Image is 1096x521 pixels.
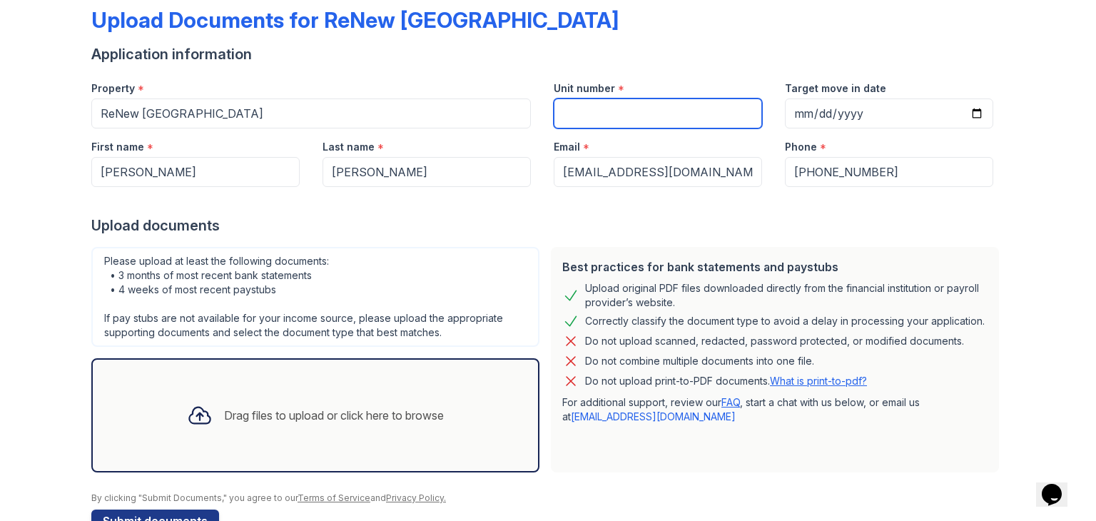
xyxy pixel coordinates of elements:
div: Correctly classify the document type to avoid a delay in processing your application. [585,313,985,330]
div: Do not upload scanned, redacted, password protected, or modified documents. [585,333,964,350]
div: Drag files to upload or click here to browse [224,407,444,424]
label: Unit number [554,81,615,96]
iframe: chat widget [1036,464,1082,507]
label: Property [91,81,135,96]
label: Target move in date [785,81,886,96]
div: By clicking "Submit Documents," you agree to our and [91,492,1005,504]
p: Do not upload print-to-PDF documents. [585,374,867,388]
div: Application information [91,44,1005,64]
div: Upload original PDF files downloaded directly from the financial institution or payroll provider’... [585,281,988,310]
p: For additional support, review our , start a chat with us below, or email us at [562,395,988,424]
label: Last name [323,140,375,154]
div: Do not combine multiple documents into one file. [585,353,814,370]
div: Upload documents [91,216,1005,236]
div: Best practices for bank statements and paystubs [562,258,988,275]
a: Privacy Policy. [386,492,446,503]
a: [EMAIL_ADDRESS][DOMAIN_NAME] [571,410,736,423]
a: What is print-to-pdf? [770,375,867,387]
div: Upload Documents for ReNew [GEOGRAPHIC_DATA] [91,7,619,33]
label: Email [554,140,580,154]
div: Please upload at least the following documents: • 3 months of most recent bank statements • 4 wee... [91,247,539,347]
label: Phone [785,140,817,154]
a: FAQ [721,396,740,408]
a: Terms of Service [298,492,370,503]
label: First name [91,140,144,154]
